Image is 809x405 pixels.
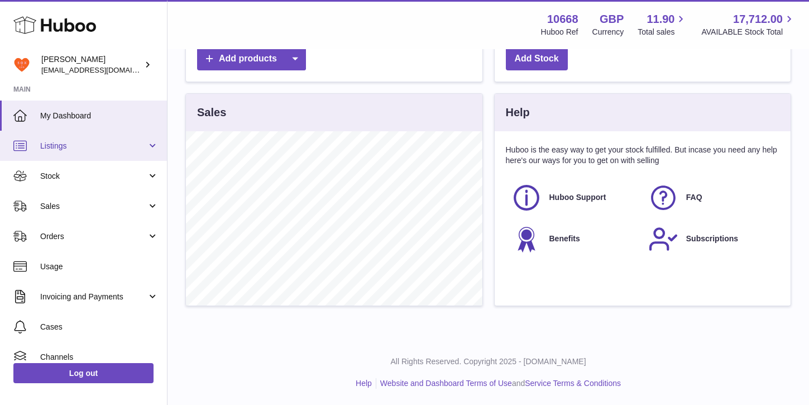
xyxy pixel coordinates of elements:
span: [EMAIL_ADDRESS][DOMAIN_NAME] [41,65,164,74]
span: Listings [40,141,147,151]
a: Benefits [511,224,637,254]
span: Orders [40,231,147,242]
a: FAQ [648,183,774,213]
span: Stock [40,171,147,182]
a: Service Terms & Conditions [525,379,621,388]
a: Log out [13,363,154,383]
div: Currency [592,27,624,37]
a: Subscriptions [648,224,774,254]
span: Huboo Support [549,192,606,203]
span: Total sales [638,27,687,37]
span: Sales [40,201,147,212]
span: FAQ [686,192,702,203]
span: My Dashboard [40,111,159,121]
div: Huboo Ref [541,27,578,37]
span: 11.90 [647,12,674,27]
li: and [376,378,621,389]
a: Website and Dashboard Terms of Use [380,379,512,388]
p: Huboo is the easy way to get your stock fulfilled. But incase you need any help here's our ways f... [506,145,780,166]
a: Add Stock [506,47,568,70]
span: AVAILABLE Stock Total [701,27,796,37]
div: [PERSON_NAME] [41,54,142,75]
a: 11.90 Total sales [638,12,687,37]
a: Add products [197,47,306,70]
img: soxldn22@gmail.com [13,56,30,73]
span: Invoicing and Payments [40,292,147,302]
h3: Sales [197,105,226,120]
span: Benefits [549,234,580,244]
p: All Rights Reserved. Copyright 2025 - [DOMAIN_NAME] [176,356,800,367]
strong: 10668 [547,12,578,27]
a: 17,712.00 AVAILABLE Stock Total [701,12,796,37]
span: Subscriptions [686,234,738,244]
a: Help [356,379,372,388]
a: Huboo Support [511,183,637,213]
span: Usage [40,261,159,272]
strong: GBP [600,12,624,27]
span: 17,712.00 [733,12,783,27]
h3: Help [506,105,530,120]
span: Cases [40,322,159,332]
span: Channels [40,352,159,363]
